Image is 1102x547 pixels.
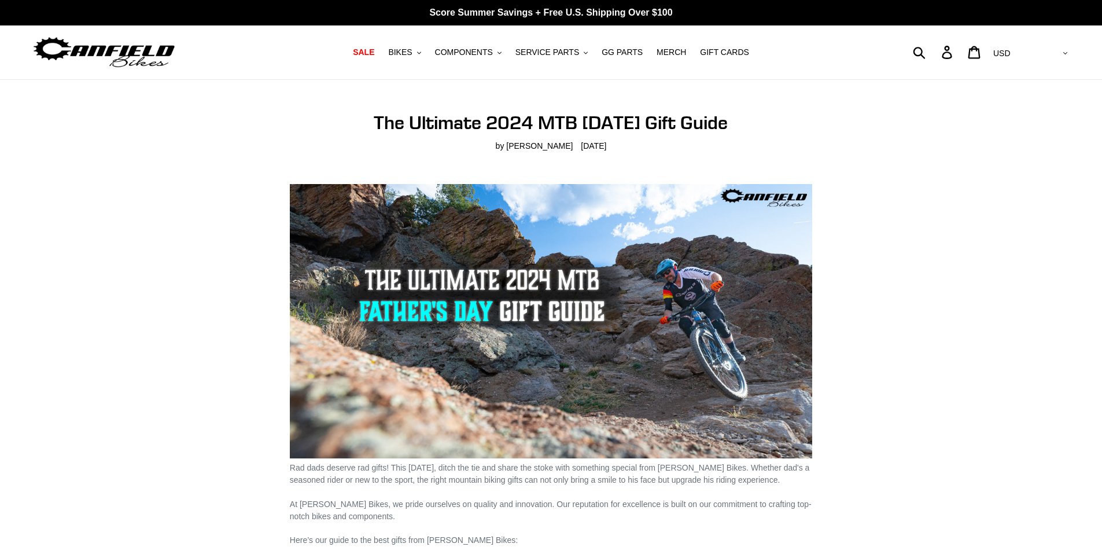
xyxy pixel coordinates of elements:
[694,45,755,60] a: GIFT CARDS
[510,45,594,60] button: SERVICE PARTS
[290,112,812,134] h1: The Ultimate 2024 MTB [DATE] Gift Guide
[919,39,949,65] input: Search
[581,141,606,150] time: [DATE]
[353,47,374,57] span: SALE
[657,47,686,57] span: MERCH
[290,534,812,546] p: Here’s our guide to the best gifts from [PERSON_NAME] Bikes:
[700,47,749,57] span: GIFT CARDS
[596,45,648,60] a: GG PARTS
[651,45,692,60] a: MERCH
[388,47,412,57] span: BIKES
[515,47,579,57] span: SERVICE PARTS
[290,462,812,523] p: Rad dads deserve rad gifts! This [DATE], ditch the tie and share the stoke with something special...
[32,34,176,71] img: Canfield Bikes
[382,45,426,60] button: BIKES
[496,140,573,152] span: by [PERSON_NAME]
[602,47,643,57] span: GG PARTS
[429,45,507,60] button: COMPONENTS
[347,45,380,60] a: SALE
[435,47,493,57] span: COMPONENTS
